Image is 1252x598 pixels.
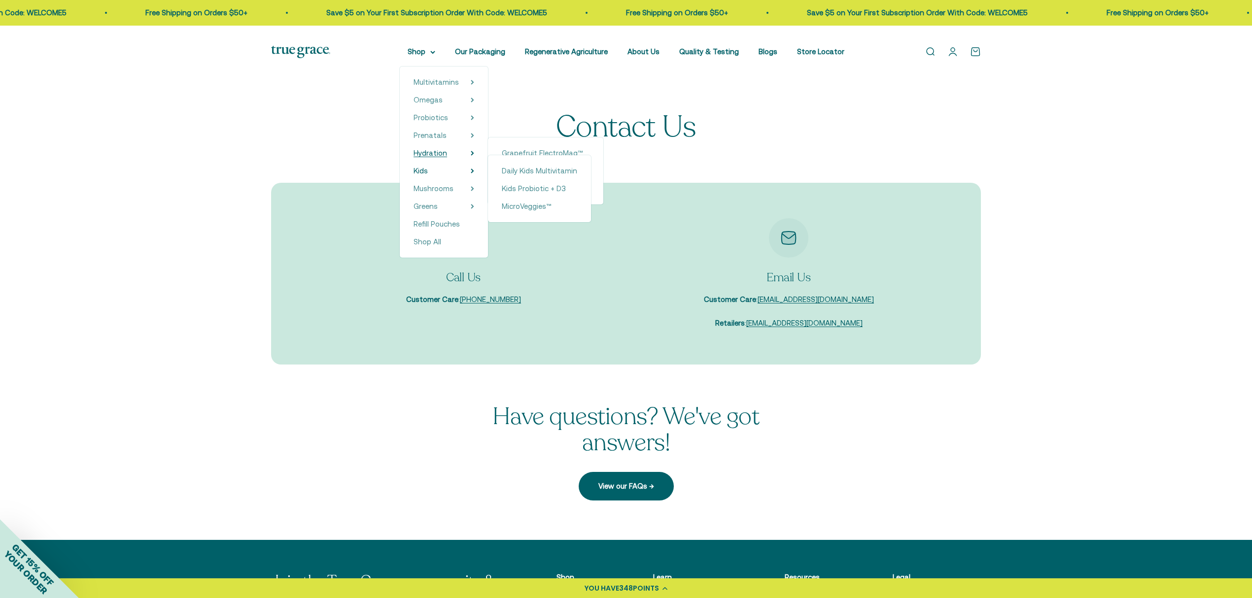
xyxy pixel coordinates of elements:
p: : [704,294,874,305]
a: Kids Probiotic + D3 [502,183,577,195]
p: : [704,317,874,329]
summary: Omegas [414,94,474,106]
a: Hydration [414,147,447,159]
p: Have questions? We've got answers! [466,404,786,456]
summary: Shop [408,46,435,58]
summary: Prenatals [414,130,474,141]
a: [PHONE_NUMBER] [460,295,521,303]
strong: Customer Care [406,295,458,303]
a: Omegas [414,94,443,106]
a: Regenerative Agriculture [525,47,608,56]
summary: Multivitamins [414,76,474,88]
p: Resources [785,571,843,583]
span: Omegas [414,96,443,104]
p: : [406,294,521,305]
p: Contact Us [556,111,696,143]
summary: Greens [414,200,474,212]
span: Hydration [414,149,447,157]
strong: Customer Care [704,295,756,303]
p: Email Us [704,269,874,286]
a: [EMAIL_ADDRESS][DOMAIN_NAME] [746,319,863,327]
div: Item 2 of 2 [636,218,941,330]
span: Probiotics [414,113,448,122]
a: MicroVeggies™ [502,200,577,212]
summary: Probiotics [414,112,474,124]
span: Refill Pouches [414,220,460,228]
a: Shop All [414,236,474,248]
a: Blogs [759,47,777,56]
strong: Retailers [715,319,745,327]
a: View our FAQs → [579,472,674,500]
span: MicroVeggies™ [502,202,552,210]
a: Mushrooms [414,183,453,195]
a: About Us [627,47,660,56]
a: Our Packaging [455,47,505,56]
span: Prenatals [414,131,447,139]
a: Free Shipping on Orders $50+ [626,8,728,17]
summary: Hydration [414,147,474,159]
span: Daily Kids Multivitamin [502,166,577,175]
a: Free Shipping on Orders $50+ [1107,8,1209,17]
a: Daily Kids Multivitamin [502,165,577,177]
a: Prenatals [414,130,447,141]
span: Kids [414,166,428,175]
p: Save $5 on Your First Subscription Order With Code: WELCOME5 [807,7,1028,19]
a: Refill Pouches [414,218,474,230]
span: YOUR ORDER [2,549,49,596]
span: Greens [414,202,438,210]
a: Greens [414,200,438,212]
p: Learn [653,571,736,583]
span: Multivitamins [414,78,459,86]
span: 348 [619,583,633,593]
a: Quality & Testing [679,47,739,56]
p: Legal [893,571,961,583]
div: Item 1 of 2 [311,218,616,306]
a: [EMAIL_ADDRESS][DOMAIN_NAME] [758,295,874,303]
span: Mushrooms [414,184,453,193]
span: Kids Probiotic + D3 [502,184,566,193]
a: Multivitamins [414,76,459,88]
span: GET 15% OFF [10,542,56,588]
a: Store Locator [797,47,844,56]
span: POINTS [633,583,659,593]
span: Shop All [414,237,441,246]
summary: Mushrooms [414,183,474,195]
p: Save $5 on Your First Subscription Order With Code: WELCOME5 [326,7,547,19]
a: Probiotics [414,112,448,124]
summary: Kids [414,165,474,177]
span: YOU HAVE [585,583,619,593]
p: Call Us [406,269,521,286]
a: Free Shipping on Orders $50+ [145,8,247,17]
a: Kids [414,165,428,177]
p: Shop [556,571,604,583]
